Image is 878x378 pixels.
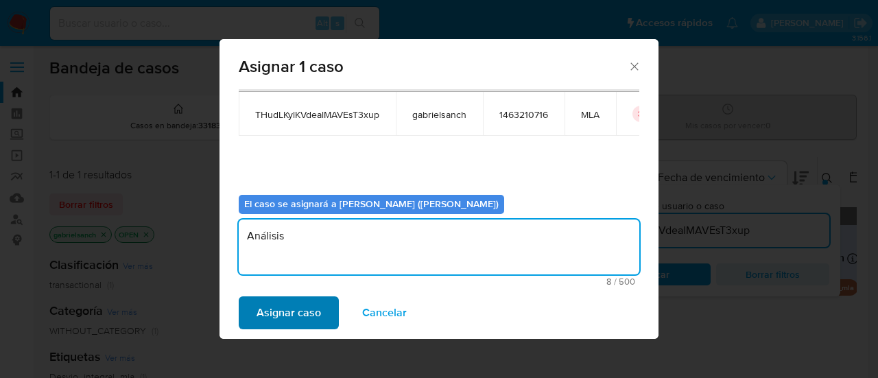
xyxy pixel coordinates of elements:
[344,296,425,329] button: Cancelar
[628,60,640,72] button: Cerrar ventana
[581,108,600,121] span: MLA
[632,106,649,122] button: icon-button
[239,296,339,329] button: Asignar caso
[219,39,658,339] div: assign-modal
[362,298,407,328] span: Cancelar
[412,108,466,121] span: gabrielsanch
[499,108,548,121] span: 1463210716
[239,58,628,75] span: Asignar 1 caso
[257,298,321,328] span: Asignar caso
[243,277,635,286] span: Máximo 500 caracteres
[239,220,639,274] textarea: Análisis
[255,108,379,121] span: THudLKylKVdealMAVEsT3xup
[244,197,499,211] b: El caso se asignará a [PERSON_NAME] ([PERSON_NAME])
